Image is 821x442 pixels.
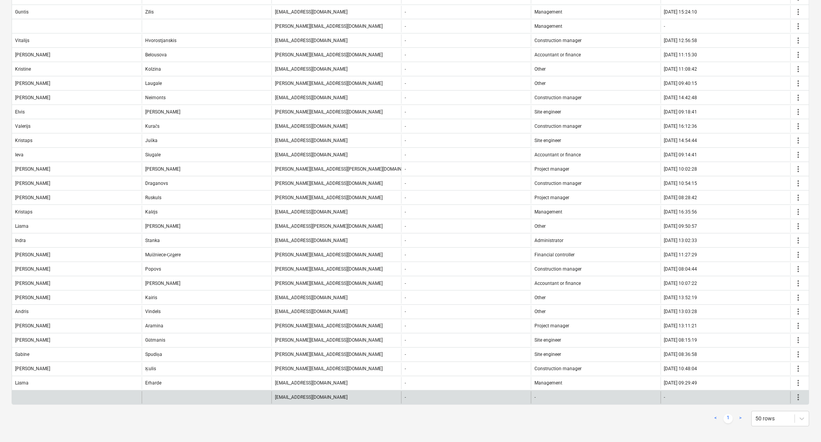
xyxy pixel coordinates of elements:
span: more_vert [794,179,803,188]
div: [EMAIL_ADDRESS][DOMAIN_NAME] [275,238,348,243]
div: [PERSON_NAME][EMAIL_ADDRESS][DOMAIN_NAME] [275,195,383,200]
div: Neimonts [145,95,166,100]
div: - [405,152,406,157]
div: [DATE] 13:02:33 [664,238,697,243]
div: [PERSON_NAME][EMAIL_ADDRESS][DOMAIN_NAME] [275,352,383,357]
span: more_vert [794,107,803,117]
div: [PERSON_NAME][EMAIL_ADDRESS][DOMAIN_NAME] [275,281,383,286]
div: Belousova [145,52,167,58]
div: - [405,81,406,86]
div: - [405,238,406,243]
div: [DATE] 08:15:19 [664,338,697,343]
span: more_vert [794,93,803,102]
div: Lāsma [15,224,29,229]
div: [PERSON_NAME] [15,266,50,272]
div: Kairis [145,295,157,300]
span: more_vert [794,364,803,374]
div: Kalējs [145,209,158,215]
div: [DATE] 12:56:58 [664,38,697,43]
span: - [534,395,536,400]
div: - [405,281,406,286]
div: [DATE] 08:28:42 [664,195,697,200]
div: [EMAIL_ADDRESS][DOMAIN_NAME] [275,309,348,315]
div: [PERSON_NAME] [145,166,180,172]
div: [DATE] 08:36:58 [664,352,697,357]
div: Kolzina [145,66,161,72]
span: Site engineer [534,138,561,143]
div: [DATE] 14:42:48 [664,95,697,100]
span: more_vert [794,136,803,145]
div: Lāsma [15,381,29,386]
a: Previous page [711,414,721,423]
div: [DATE] 14:54:44 [664,138,697,143]
div: [PERSON_NAME] [15,295,50,300]
div: [DATE] 11:15:30 [664,52,697,58]
span: more_vert [794,322,803,331]
span: Other [534,309,546,315]
span: Project manager [534,166,569,172]
div: Erharde [145,381,161,386]
div: Ruskuls [145,195,161,200]
div: [DATE] 09:29:49 [664,381,697,386]
div: Ieva [15,152,24,157]
div: Ķulis [145,366,156,372]
div: [DATE] 11:27:29 [664,252,697,257]
span: Construction manager [534,38,582,43]
div: [PERSON_NAME][EMAIL_ADDRESS][DOMAIN_NAME] [275,81,383,86]
span: more_vert [794,236,803,245]
div: Vitalijs [15,38,29,43]
div: [EMAIL_ADDRESS][DOMAIN_NAME] [275,209,348,215]
div: Muižniece-Ģēģere [145,252,181,258]
div: [PERSON_NAME] [15,95,50,100]
div: - [405,52,406,58]
span: Construction manager [534,266,582,272]
div: [PERSON_NAME] [15,281,50,286]
div: [PERSON_NAME] [15,338,50,343]
div: - [405,138,406,143]
span: Project manager [534,323,569,329]
div: Hvorostjanskis [145,38,176,43]
div: [PERSON_NAME][EMAIL_ADDRESS][PERSON_NAME][DOMAIN_NAME] [275,166,418,172]
div: Siugale [145,152,161,157]
div: [PERSON_NAME] [145,281,180,286]
div: [PERSON_NAME] [15,323,50,329]
div: - [405,38,406,43]
div: Sabīne [15,352,29,358]
div: [DATE] 10:48:04 [664,366,697,372]
div: [EMAIL_ADDRESS][DOMAIN_NAME] [275,395,348,400]
div: [PERSON_NAME] [15,52,50,58]
span: more_vert [794,293,803,302]
div: [PERSON_NAME] [145,109,180,115]
div: Kristaps [15,138,32,143]
span: Site engineer [534,338,561,343]
div: Aramina [145,323,163,329]
div: [DATE] 10:02:28 [664,166,697,172]
div: Draganovs [145,181,168,186]
div: [PERSON_NAME][EMAIL_ADDRESS][DOMAIN_NAME] [275,52,383,58]
span: more_vert [794,393,803,402]
span: Other [534,66,546,72]
span: more_vert [794,350,803,359]
div: [PERSON_NAME] [15,181,50,186]
div: - [405,209,406,215]
div: - [664,24,665,29]
div: Andris [15,309,29,315]
div: Indra [15,238,26,243]
div: [PERSON_NAME] [15,81,50,86]
div: Kristaps [15,209,32,215]
span: Construction manager [534,181,582,186]
div: Kuračs [145,124,159,129]
div: - [405,266,406,272]
div: [DATE] 10:54:15 [664,181,697,186]
span: more_vert [794,122,803,131]
div: [DATE] 13:03:28 [664,309,697,315]
div: [PERSON_NAME][EMAIL_ADDRESS][DOMAIN_NAME] [275,366,383,372]
span: more_vert [794,164,803,174]
span: Accountant or finance [534,281,581,286]
iframe: Chat Widget [782,405,821,442]
div: - [405,95,406,100]
span: Project manager [534,195,569,200]
div: [DATE] 16:35:56 [664,209,697,215]
div: - [405,366,406,372]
